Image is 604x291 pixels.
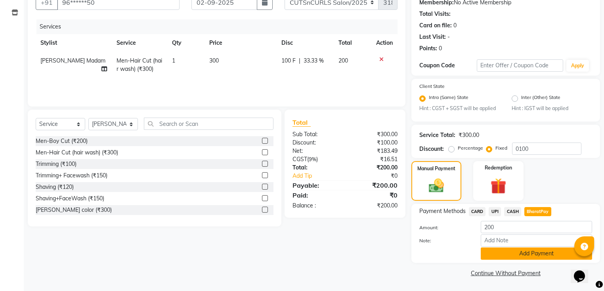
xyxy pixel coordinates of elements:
button: Add Payment [481,247,592,260]
div: Shaving+FaceWash (₹150) [36,194,104,203]
label: Percentage [458,145,483,152]
div: ₹300.00 [459,131,479,139]
label: Note: [413,237,475,244]
div: - [447,33,450,41]
div: ( ) [287,155,345,164]
div: Men-Hair Cut (hair wash) (₹300) [36,148,118,157]
div: Paid: [287,190,345,200]
span: 33.33 % [304,57,324,65]
th: Action [371,34,398,52]
div: Net: [287,147,345,155]
div: Balance : [287,202,345,210]
button: Apply [566,60,589,72]
span: CASH [504,207,521,216]
div: ₹16.51 [345,155,403,164]
input: Search or Scan [144,118,273,130]
img: _cash.svg [424,177,449,194]
small: Hint : CGST + SGST will be applied [419,105,500,112]
th: Price [205,34,277,52]
div: Total: [287,164,345,172]
a: Add Tip [287,172,355,180]
div: ₹200.00 [345,202,403,210]
th: Service [112,34,167,52]
div: 0 [453,21,457,30]
div: Payable: [287,181,345,190]
th: Stylist [36,34,112,52]
label: Client State [419,83,445,90]
div: Trimming (₹100) [36,160,76,168]
div: Total Visits: [419,10,451,18]
div: Discount: [287,139,345,147]
label: Amount: [413,224,475,231]
label: Redemption [485,164,512,171]
div: Coupon Code [419,61,477,70]
div: Shaving (₹120) [36,183,74,191]
label: Manual Payment [417,165,455,172]
th: Disc [277,34,334,52]
span: 100 F [281,57,296,65]
span: CARD [469,207,486,216]
small: Hint : IGST will be applied [512,105,592,112]
input: Enter Offer / Coupon Code [477,59,563,72]
span: [PERSON_NAME] Madam [40,57,105,64]
th: Qty [167,34,204,52]
div: Card on file: [419,21,452,30]
span: 300 [209,57,219,64]
th: Total [334,34,371,52]
span: 9% [309,156,316,162]
span: Payment Methods [419,207,466,215]
div: Services [36,19,403,34]
span: Total [292,118,311,127]
div: 0 [439,44,442,53]
div: Sub Total: [287,130,345,139]
div: ₹0 [345,190,403,200]
span: Men-Hair Cut (hair wash) (₹300) [117,57,162,72]
label: Fixed [495,145,507,152]
span: 1 [172,57,175,64]
span: UPI [489,207,501,216]
input: Add Note [481,234,592,247]
div: Men-Boy Cut (₹200) [36,137,88,145]
div: ₹183.49 [345,147,403,155]
input: Amount [481,221,592,233]
div: ₹0 [355,172,403,180]
span: BharatPay [524,207,551,216]
span: | [299,57,300,65]
div: ₹100.00 [345,139,403,147]
span: 200 [338,57,348,64]
label: Inter (Other) State [521,94,560,103]
div: Discount: [419,145,444,153]
div: Service Total: [419,131,455,139]
div: [PERSON_NAME] color (₹300) [36,206,112,214]
label: Intra (Same) State [429,94,468,103]
img: _gift.svg [485,176,511,196]
div: ₹300.00 [345,130,403,139]
span: CGST [292,156,307,163]
div: ₹200.00 [345,181,403,190]
a: Continue Without Payment [413,269,598,278]
iframe: chat widget [571,259,596,283]
div: Trimming+ Facewash (₹150) [36,171,107,180]
div: ₹200.00 [345,164,403,172]
div: Last Visit: [419,33,446,41]
div: Points: [419,44,437,53]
